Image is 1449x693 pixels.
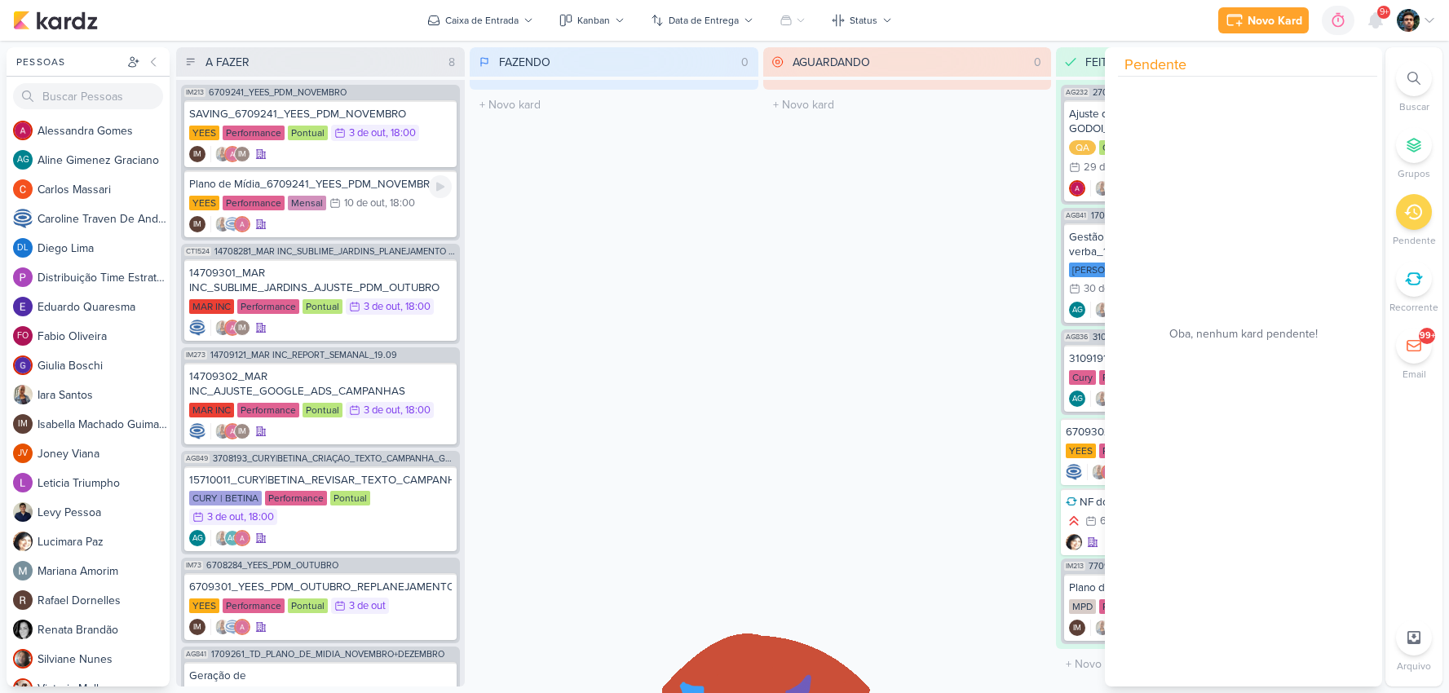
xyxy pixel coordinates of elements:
[214,247,457,256] span: 14708281_MAR INC_SUBLIME_JARDINS_PLANEJAMENTO ESTRATÉGICO
[1064,211,1088,220] span: AG841
[1069,620,1085,636] div: Isabella Machado Guimarães
[1066,444,1096,458] div: YEES
[1169,325,1318,342] span: Oba, nenhum kard pendente!
[1066,495,1335,510] div: NF do mês
[1218,7,1309,33] button: Novo Kard
[38,386,170,404] div: I a r a S a n t o s
[192,535,203,543] p: AG
[213,454,457,463] span: 3708193_CURY|BETINA_CRIAÇÃO_TEXTO_CAMPANHA_GOOGLE
[1069,302,1085,318] div: Criador(a): Aline Gimenez Graciano
[38,240,170,257] div: D i e g o L i m a
[1397,659,1431,673] p: Arquivo
[224,320,241,336] img: Alessandra Gomes
[1072,395,1083,404] p: AG
[349,128,386,139] div: 3 de out
[184,650,208,659] span: AG841
[1091,211,1324,220] span: 1709261_TD_PLANO_DE_MIDIA_NOVEMBRO+DEZEMBRO
[13,238,33,258] div: Diego Lima
[207,512,244,523] div: 3 de out
[442,54,462,71] div: 8
[1066,464,1082,480] div: Criador(a): Caroline Traven De Andrade
[234,216,250,232] img: Alessandra Gomes
[1066,534,1082,550] img: Lucimara Paz
[18,420,28,429] p: IM
[13,326,33,346] div: Fabio Oliveira
[189,423,205,439] img: Caroline Traven De Andrade
[189,216,205,232] div: Isabella Machado Guimarães
[288,126,328,140] div: Pontual
[214,530,231,546] img: Iara Santos
[189,126,219,140] div: YEES
[1090,180,1130,196] div: Colaboradores: Iara Santos, Aline Gimenez Graciano, Alessandra Gomes
[224,146,241,162] img: Alessandra Gomes
[184,247,211,256] span: CT1524
[38,181,170,198] div: C a r l o s M a s s a r i
[1090,391,1130,407] div: Colaboradores: Iara Santos, Aline Gimenez Graciano, Alessandra Gomes
[13,385,33,404] img: Iara Santos
[234,619,250,635] img: Alessandra Gomes
[189,320,205,336] div: Criador(a): Caroline Traven De Andrade
[210,530,250,546] div: Colaboradores: Iara Santos, Aline Gimenez Graciano, Alessandra Gomes
[1397,9,1420,32] img: Nelito Junior
[1064,333,1089,342] span: AG836
[1093,333,1288,342] span: 3109191_CURY_PLANEJAMENTO_OUTUBRO_V2
[13,11,98,30] img: kardz.app
[13,267,33,287] img: Distribuição Time Estratégico
[193,151,201,159] p: IM
[1069,263,1150,277] div: [PERSON_NAME]
[13,473,33,492] img: Leticia Triumpho
[1094,180,1111,196] img: Iara Santos
[214,216,231,232] img: Iara Santos
[766,93,1049,117] input: + Novo kard
[1094,391,1111,407] img: Iara Santos
[1066,425,1335,439] div: 6709302_YEES_CAMPINAS_VERFICAÇÃO_DE_LEADS
[184,561,203,570] span: IM73
[1069,180,1085,196] img: Alessandra Gomes
[303,403,342,417] div: Pontual
[38,269,170,286] div: D i s t r i b u i ç ã o T i m e E s t r a t é g i c o
[344,198,385,209] div: 10 de out
[13,83,163,109] input: Buscar Pessoas
[189,196,219,210] div: YEES
[400,302,431,312] div: , 18:00
[1124,54,1186,76] span: Pendente
[330,491,370,505] div: Pontual
[189,530,205,546] div: Aline Gimenez Graciano
[13,649,33,669] img: Silviane Nunes
[13,297,33,316] img: Eduardo Quaresma
[193,624,201,632] p: IM
[1066,534,1082,550] div: Criador(a): Lucimara Paz
[38,445,170,462] div: J o n e y V i a n a
[234,146,250,162] div: Isabella Machado Guimarães
[1385,60,1442,114] li: Ctrl + F
[1064,88,1089,97] span: AG232
[1069,351,1332,366] div: 3109191_CURY_ATUALIZAR_ESTRUTURA_DA_CAMPANHA_OUTUBRO
[184,351,207,360] span: IM273
[210,351,397,360] span: 14709121_MAR INC_REPORT_SEMANAL_19.09
[189,146,205,162] div: Criador(a): Isabella Machado Guimarães
[38,621,170,638] div: R e n a t a B r a n d ã o
[234,423,250,439] div: Isabella Machado Guimarães
[214,423,231,439] img: Iara Santos
[238,324,246,333] p: IM
[223,598,285,613] div: Performance
[223,126,285,140] div: Performance
[13,355,33,375] img: Giulia Boschi
[244,512,274,523] div: , 18:00
[234,320,250,336] div: Isabella Machado Guimarães
[1069,370,1096,385] div: Cury
[1091,464,1107,480] img: Iara Santos
[189,216,205,232] div: Criador(a): Isabella Machado Guimarães
[189,266,452,295] div: 14709301_MAR INC_SUBLIME_JARDINS_AJUSTE_PDM_OUTUBRO
[1069,230,1332,259] div: Gestão de verba_1709261_TD_PLANO_DE_MIDIA_NOVEMBRO+DEZEMBRO
[1066,464,1082,480] img: Caroline Traven De Andrade
[1248,12,1302,29] div: Novo Kard
[38,416,170,433] div: I s a b e l l a M a c h a d o G u i m a r ã e s
[189,299,234,314] div: MAR INC
[13,444,33,463] div: Joney Viana
[38,122,170,139] div: A l e s s a n d r a G o m e s
[206,561,338,570] span: 6708284_YEES_PDM_OUTUBRO
[1380,6,1389,19] span: 9+
[184,454,210,463] span: AG849
[18,449,28,458] p: JV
